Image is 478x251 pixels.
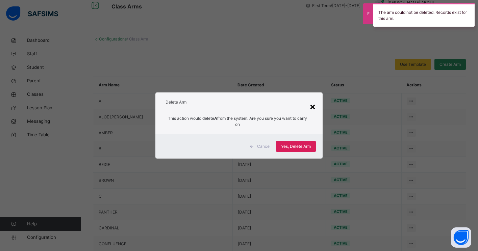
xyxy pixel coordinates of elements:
[309,99,316,113] div: ×
[214,116,217,121] strong: A
[257,143,271,149] span: Cancel
[451,227,471,248] button: Open asap
[373,3,475,27] div: The arm could not be deleted. Records exist for this arm.
[166,99,312,105] h1: Delete Arm
[281,143,311,149] span: Yes, Delete Arm
[166,115,309,128] span: This action would delete from the system. Are you sure you want to carry on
